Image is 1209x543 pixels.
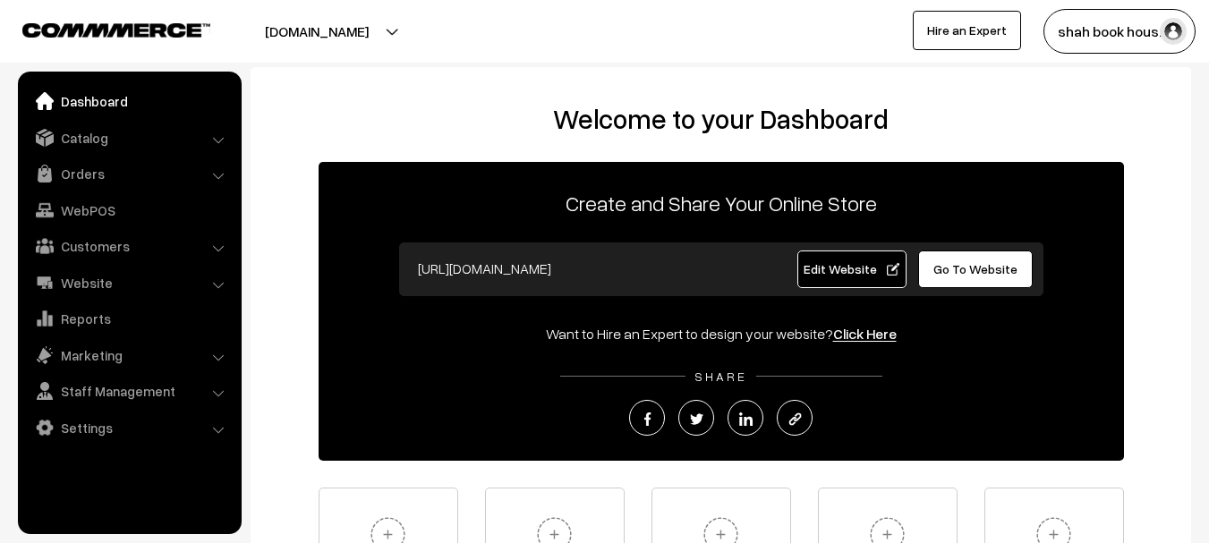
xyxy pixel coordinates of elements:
a: Go To Website [918,250,1034,288]
button: [DOMAIN_NAME] [202,9,431,54]
a: Settings [22,411,235,444]
span: SHARE [685,369,756,384]
a: Hire an Expert [913,11,1021,50]
a: WebPOS [22,194,235,226]
a: Catalog [22,122,235,154]
a: Customers [22,230,235,262]
button: shah book hous… [1043,9,1196,54]
span: Go To Website [933,261,1017,276]
img: COMMMERCE [22,23,210,37]
a: Marketing [22,339,235,371]
a: Edit Website [797,250,907,288]
div: Want to Hire an Expert to design your website? [319,323,1124,344]
img: user [1160,18,1187,45]
a: Website [22,267,235,299]
a: Reports [22,302,235,335]
a: Dashboard [22,85,235,117]
a: Orders [22,157,235,190]
a: Click Here [833,325,897,343]
a: COMMMERCE [22,18,179,39]
h2: Welcome to your Dashboard [268,103,1173,135]
a: Staff Management [22,375,235,407]
span: Edit Website [804,261,899,276]
p: Create and Share Your Online Store [319,187,1124,219]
